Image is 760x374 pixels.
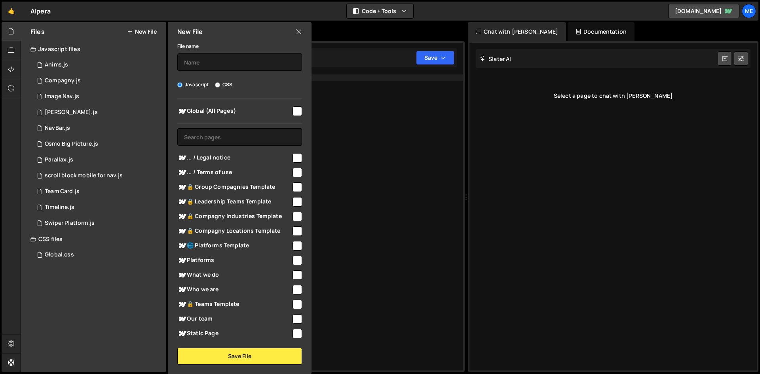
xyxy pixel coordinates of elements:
[177,226,291,236] span: 🔒 Compagny Locations Template
[45,204,74,211] div: Timeline.js
[416,51,454,65] button: Save
[30,120,166,136] div: 16285/44885.js
[742,4,756,18] a: Me
[177,256,291,265] span: Platforms
[177,212,291,221] span: 🔒 Compagny Industries Template
[215,81,232,89] label: CSS
[177,348,302,365] button: Save File
[30,73,166,89] div: 16285/44080.js
[30,152,166,168] div: 16285/45492.js
[177,27,203,36] h2: New File
[2,2,21,21] a: 🤙
[177,285,291,294] span: Who we are
[476,80,750,112] div: Select a page to chat with [PERSON_NAME]
[177,270,291,280] span: What we do
[668,4,739,18] a: [DOMAIN_NAME]
[468,22,566,41] div: Chat with [PERSON_NAME]
[177,42,199,50] label: File name
[45,172,123,179] div: scroll block mobile for nav.js
[177,329,291,338] span: Static Page
[215,82,220,87] input: CSS
[347,4,413,18] button: Code + Tools
[30,168,166,184] div: 16285/46636.js
[30,104,166,120] div: 16285/45494.js
[30,247,166,263] div: 16285/43940.css
[30,27,45,36] h2: Files
[30,57,166,73] div: 16285/44894.js
[177,128,302,146] input: Search pages
[568,22,635,41] div: Documentation
[45,251,74,258] div: Global.css
[45,140,98,148] div: Osmo Big Picture.js
[127,28,157,35] button: New File
[30,6,51,16] div: Alpera
[30,136,166,152] div: 16285/44842.js
[177,168,291,177] span: ... / Terms of use
[30,184,166,199] div: 16285/43939.js
[177,53,302,71] input: Name
[177,300,291,309] span: 🔒 Teams Template
[21,41,166,57] div: Javascript files
[177,314,291,324] span: Our team
[30,215,166,231] div: 16285/43961.js
[45,188,80,195] div: Team Card.js
[45,220,95,227] div: Swiper Platform.js
[30,89,166,104] div: 16285/46368.js
[45,77,81,84] div: Compagny.js
[177,106,291,116] span: Global (All Pages)
[177,153,291,163] span: ... / Legal notice
[45,109,98,116] div: [PERSON_NAME].js
[177,82,182,87] input: Javascript
[45,156,73,163] div: Parallax.js
[480,55,511,63] h2: Slater AI
[45,93,79,100] div: Image Nav.js
[45,61,68,68] div: Anims.js
[30,199,166,215] div: 16285/44875.js
[177,197,291,207] span: 🔒 Leadership Teams Template
[45,125,70,132] div: NavBar.js
[177,241,291,251] span: 🌐 Platforms Template
[177,182,291,192] span: 🔒 Group Compagnies Template
[21,231,166,247] div: CSS files
[177,81,209,89] label: Javascript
